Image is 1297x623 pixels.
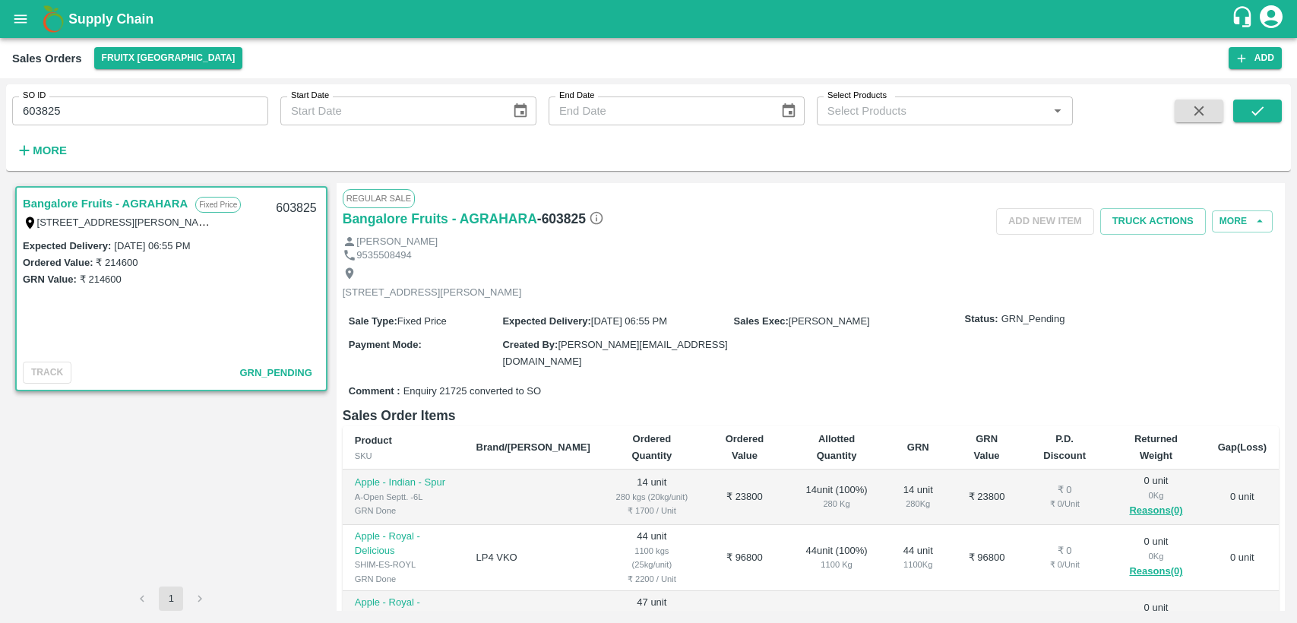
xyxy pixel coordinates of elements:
button: page 1 [159,587,183,611]
label: Created By : [502,339,558,350]
td: 0 unit [1206,470,1279,525]
div: account of current user [1257,3,1285,35]
input: Select Products [821,101,1043,121]
span: [PERSON_NAME] [789,315,870,327]
div: ₹ 0 / Unit [1035,497,1094,511]
div: 280 kgs (20kg/unit) [615,490,689,504]
div: 1100 kgs (25kg/unit) [615,544,689,572]
input: End Date [549,96,768,125]
p: [PERSON_NAME] [356,235,438,249]
div: 14 unit ( 100 %) [800,483,873,511]
td: 44 unit [603,525,701,591]
td: ₹ 96800 [701,525,788,591]
div: 0 unit [1118,535,1193,580]
p: [STREET_ADDRESS][PERSON_NAME] [343,286,522,300]
div: 280 Kg [800,497,873,511]
label: Status: [965,312,998,327]
h6: - 603825 [537,208,604,229]
button: Choose date [506,96,535,125]
div: ₹ 1700 / Unit [615,504,689,517]
label: SO ID [23,90,46,102]
div: 44 unit [897,544,938,572]
img: logo [38,4,68,34]
a: Bangalore Fruits - AGRAHARA [23,194,188,213]
p: Fixed Price [195,197,241,213]
b: GRN [907,441,929,453]
button: More [12,138,71,163]
label: Sales Exec : [734,315,789,327]
div: ₹ 2200 / Unit [615,572,689,586]
td: 0 unit [1206,525,1279,591]
p: Apple - Royal - Delicious [355,530,452,558]
div: 0 unit [1118,474,1193,520]
span: GRN_Pending [1001,312,1065,327]
button: More [1212,210,1273,232]
div: SKU [355,449,452,463]
div: 14 unit [897,483,938,511]
div: Sales Orders [12,49,82,68]
span: Enquiry 21725 converted to SO [403,384,541,399]
button: Reasons(0) [1118,502,1193,520]
td: ₹ 96800 [951,525,1023,591]
label: [DATE] 06:55 PM [114,240,190,251]
td: LP4 VKO [464,525,603,591]
td: ₹ 23800 [951,470,1023,525]
label: Expected Delivery : [502,315,590,327]
b: Product [355,435,392,446]
div: 0 Kg [1118,549,1193,563]
label: GRN Value: [23,274,77,285]
div: customer-support [1231,5,1257,33]
div: 0 Kg [1118,489,1193,502]
td: 14 unit [603,470,701,525]
div: 603825 [267,191,325,226]
b: GRN Value [974,433,1000,461]
label: Sale Type : [349,315,397,327]
b: Allotted Quantity [817,433,857,461]
b: Ordered Quantity [631,433,672,461]
nav: pagination navigation [128,587,214,611]
div: 1100 Kg [897,558,938,571]
span: GRN_Pending [239,367,312,378]
button: open drawer [3,2,38,36]
label: Select Products [827,90,887,102]
b: Gap(Loss) [1218,441,1267,453]
input: Start Date [280,96,500,125]
b: Returned Weight [1134,433,1178,461]
div: 280 Kg [897,497,938,511]
p: Apple - Indian - Spur [355,476,452,490]
label: End Date [559,90,594,102]
label: Ordered Value: [23,257,93,268]
label: Start Date [291,90,329,102]
div: ₹ 0 / Unit [1035,558,1094,571]
label: ₹ 214600 [96,257,138,268]
span: Regular Sale [343,189,415,207]
h6: Sales Order Items [343,405,1279,426]
b: Brand/[PERSON_NAME] [476,441,590,453]
div: ₹ 0 [1035,544,1094,558]
button: Add [1229,47,1282,69]
div: 44 unit ( 100 %) [800,544,873,572]
a: Supply Chain [68,8,1231,30]
div: 1100 Kg [800,558,873,571]
div: GRN Done [355,572,452,586]
label: Expected Delivery : [23,240,111,251]
div: A-Open Septt. -6L [355,490,452,504]
input: Enter SO ID [12,96,268,125]
strong: More [33,144,67,157]
span: Fixed Price [397,315,447,327]
label: ₹ 214600 [80,274,122,285]
div: ₹ 0 [1035,483,1094,498]
p: 9535508494 [356,248,411,263]
label: [STREET_ADDRESS][PERSON_NAME] [37,216,217,228]
button: Choose date [774,96,803,125]
button: Select DC [94,47,243,69]
div: SHIM-ES-ROYL [355,558,452,571]
button: Open [1048,101,1068,121]
label: Comment : [349,384,400,399]
b: P.D. Discount [1043,433,1086,461]
span: [DATE] 06:55 PM [591,315,667,327]
div: GRN Done [355,504,452,517]
td: ₹ 23800 [701,470,788,525]
a: Bangalore Fruits - AGRAHARA [343,208,537,229]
